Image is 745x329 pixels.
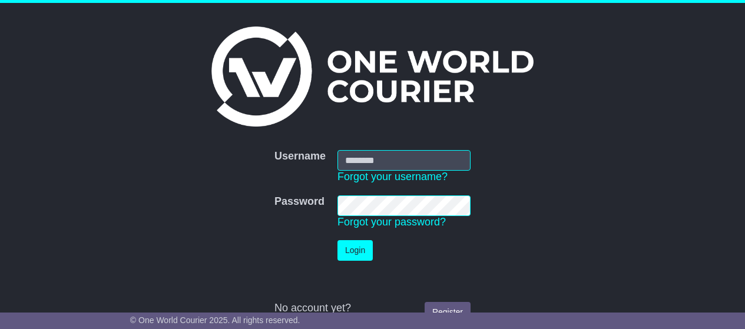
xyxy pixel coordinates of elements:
div: No account yet? [274,302,471,315]
label: Username [274,150,326,163]
a: Forgot your username? [337,171,448,182]
button: Login [337,240,373,261]
label: Password [274,195,325,208]
a: Forgot your password? [337,216,446,228]
a: Register [425,302,471,323]
img: One World [211,26,533,127]
span: © One World Courier 2025. All rights reserved. [130,315,300,325]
